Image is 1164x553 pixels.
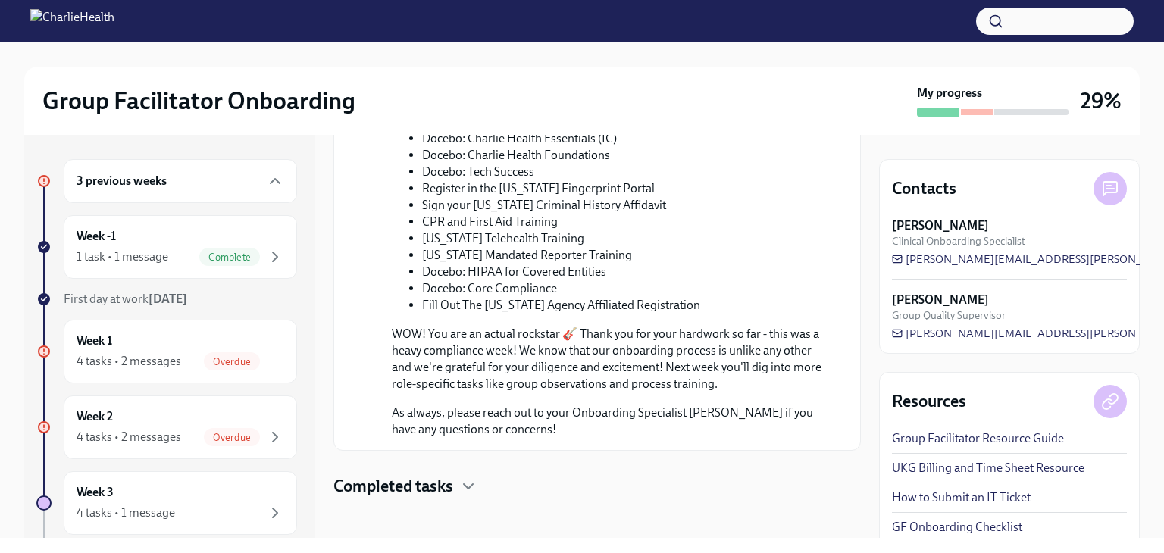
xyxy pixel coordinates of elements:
[77,505,175,521] div: 4 tasks • 1 message
[204,432,260,443] span: Overdue
[36,320,297,383] a: Week 14 tasks • 2 messagesOverdue
[204,356,260,367] span: Overdue
[77,333,112,349] h6: Week 1
[422,247,824,264] li: [US_STATE] Mandated Reporter Training
[64,292,187,306] span: First day at work
[77,429,181,445] div: 4 tasks • 2 messages
[77,353,181,370] div: 4 tasks • 2 messages
[892,292,989,308] strong: [PERSON_NAME]
[333,475,861,498] div: Completed tasks
[42,86,355,116] h2: Group Facilitator Onboarding
[892,519,1022,536] a: GF Onboarding Checklist
[36,395,297,459] a: Week 24 tasks • 2 messagesOverdue
[892,430,1064,447] a: Group Facilitator Resource Guide
[64,159,297,203] div: 3 previous weeks
[422,297,824,314] li: Fill Out The [US_STATE] Agency Affiliated Registration
[892,217,989,234] strong: [PERSON_NAME]
[892,177,956,200] h4: Contacts
[333,475,453,498] h4: Completed tasks
[422,280,824,297] li: Docebo: Core Compliance
[77,484,114,501] h6: Week 3
[422,264,824,280] li: Docebo: HIPAA for Covered Entities
[36,291,297,308] a: First day at work[DATE]
[392,326,824,392] p: WOW! You are an actual rockstar 🎸 Thank you for your hardwork so far - this was a heavy complianc...
[1081,87,1122,114] h3: 29%
[149,292,187,306] strong: [DATE]
[36,215,297,279] a: Week -11 task • 1 messageComplete
[77,173,167,189] h6: 3 previous weeks
[422,230,824,247] li: [US_STATE] Telehealth Training
[892,234,1025,248] span: Clinical Onboarding Specialist
[892,390,966,413] h4: Resources
[77,228,116,245] h6: Week -1
[917,85,982,102] strong: My progress
[199,252,260,263] span: Complete
[422,214,824,230] li: CPR and First Aid Training
[392,405,824,438] p: As always, please reach out to your Onboarding Specialist [PERSON_NAME] if you have any questions...
[892,489,1031,506] a: How to Submit an IT Ticket
[77,248,168,265] div: 1 task • 1 message
[422,130,824,147] li: Docebo: Charlie Health Essentials (IC)
[36,471,297,535] a: Week 34 tasks • 1 message
[422,147,824,164] li: Docebo: Charlie Health Foundations
[422,197,824,214] li: Sign your [US_STATE] Criminal History Affidavit
[77,408,113,425] h6: Week 2
[422,164,824,180] li: Docebo: Tech Success
[422,180,824,197] li: Register in the [US_STATE] Fingerprint Portal
[30,9,114,33] img: CharlieHealth
[892,308,1006,323] span: Group Quality Supervisor
[892,460,1084,476] a: UKG Billing and Time Sheet Resource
